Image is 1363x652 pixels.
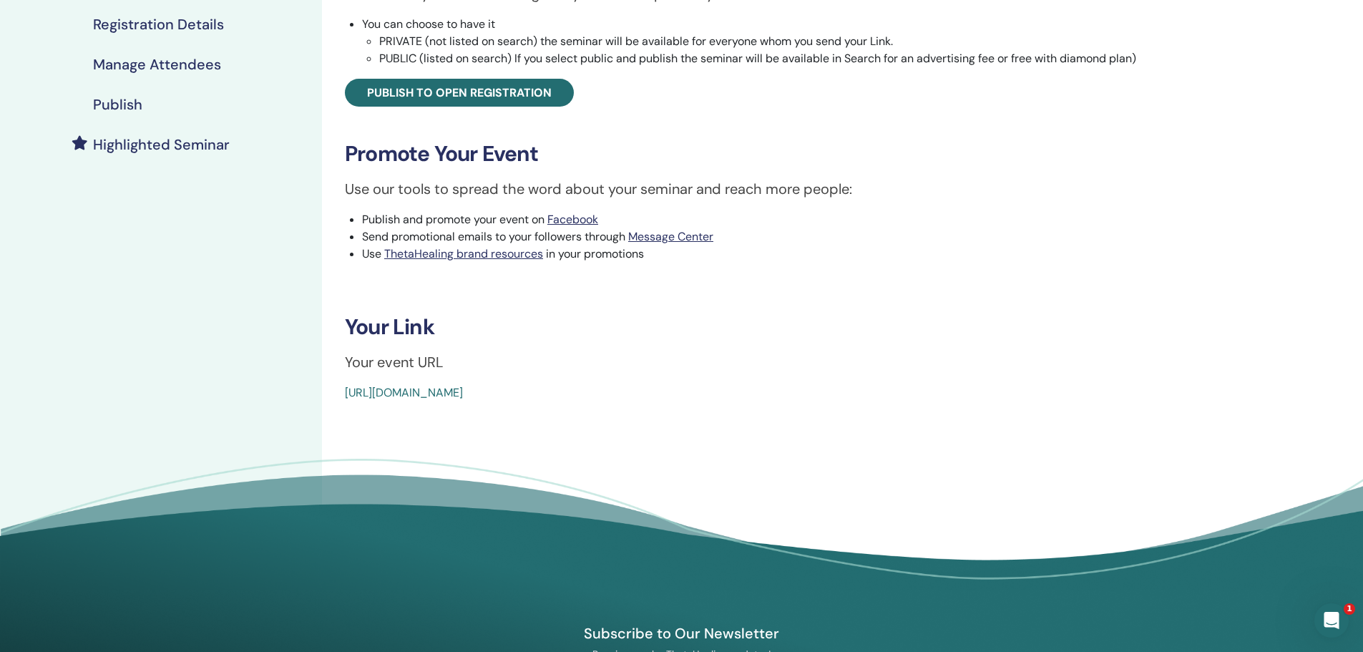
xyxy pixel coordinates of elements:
a: Message Center [628,229,713,244]
a: Publish to open registration [345,79,574,107]
li: Publish and promote your event on [362,211,1208,228]
h3: Your Link [345,314,1208,340]
span: 1 [1344,603,1355,615]
li: You can choose to have it [362,16,1208,67]
h4: Subscribe to Our Newsletter [517,624,847,643]
a: ThetaHealing brand resources [384,246,543,261]
h4: Publish [93,96,142,113]
a: Facebook [547,212,598,227]
p: Your event URL [345,351,1208,373]
h4: Registration Details [93,16,224,33]
li: Use in your promotions [362,245,1208,263]
li: PRIVATE (not listed on search) the seminar will be available for everyone whom you send your Link. [379,33,1208,50]
h4: Highlighted Seminar [93,136,230,153]
iframe: Intercom live chat [1314,603,1349,638]
span: Publish to open registration [367,85,552,100]
h4: Manage Attendees [93,56,221,73]
h3: Promote Your Event [345,141,1208,167]
li: Send promotional emails to your followers through [362,228,1208,245]
li: PUBLIC (listed on search) If you select public and publish the seminar will be available in Searc... [379,50,1208,67]
a: [URL][DOMAIN_NAME] [345,385,463,400]
p: Use our tools to spread the word about your seminar and reach more people: [345,178,1208,200]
